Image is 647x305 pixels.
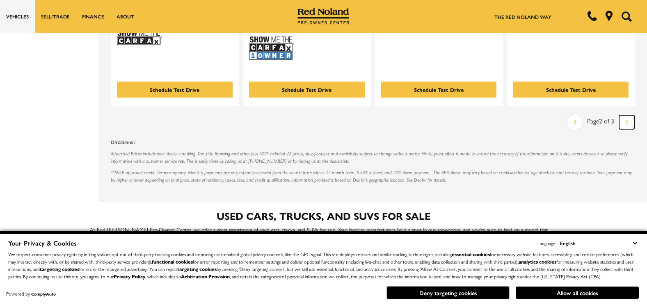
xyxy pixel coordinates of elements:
div: Schedule Test Drive - Used 2024 INEOS Grenadier Wagon With Navigation & 4WD [381,82,497,98]
strong: Arbitration Provision [181,273,230,280]
strong: Disclaimer: [111,139,135,145]
select: Language Select [558,239,639,248]
div: Schedule Test Drive - Used 2024 INEOS Grenadier Trialmaster Edition With Navigation & 4WD [117,82,233,98]
strong: essential cookies [452,250,490,258]
strong: targeting cookies [40,265,79,273]
p: We respect consumer privacy rights by letting visitors opt out of third-party tracking cookies an... [8,250,639,280]
button: Open the search field [618,0,635,32]
img: Show Me the CARFAX Badge [117,23,162,52]
p: At Red [PERSON_NAME] Pre-Owned Center, we offer a great assortment of used cars, trucks, and SUVs... [90,225,558,243]
div: Schedule Test Drive - Used 2024 Toyota Sequoia TRD Pro With Navigation & 4WD [249,82,365,98]
a: Red Noland Pre-Owned [297,11,349,19]
a: previous page [567,115,583,129]
div: Powered by [6,291,56,296]
img: Red Noland Pre-Owned [297,8,349,25]
p: Advertised Prices include local dealer handling. Tax, title, licensing and other fees NOT include... [111,150,635,165]
strong: functional cookies [152,258,193,265]
a: The Red Noland Way [494,13,551,20]
button: Deny targeting cookies [386,286,510,299]
button: Allow all cookies [516,287,639,299]
div: Page 2 of 3 [583,114,618,130]
div: Schedule Test Drive - Used 2024 INEOS Grenadier Wagon With Navigation & 4WD [513,82,629,98]
a: ComplyAuto [31,291,56,297]
span: Your Privacy & Cookies [8,238,77,248]
div: Language: [537,241,556,246]
div: Schedule Test Drive [282,86,332,93]
div: Schedule Test Drive [150,86,199,93]
strong: Used Cars, Trucks, and SUVs for Sale [217,209,430,223]
p: **With approved credit. Terms may vary. Monthly payments are only estimates derived from the vehi... [111,169,635,184]
strong: analytics cookies [519,258,556,265]
a: next page [619,115,634,129]
div: Schedule Test Drive [414,86,464,93]
a: Privacy Policy [114,273,145,280]
strong: targeting cookies [177,265,217,273]
div: Schedule Test Drive [546,86,596,93]
img: Show Me the CARFAX 1-Owner Badge [249,33,294,63]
